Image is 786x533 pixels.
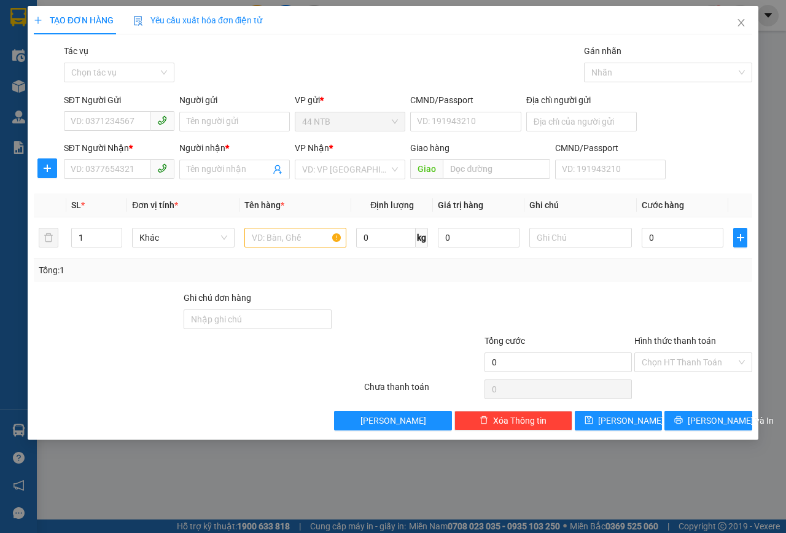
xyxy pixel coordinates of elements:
span: Giá trị hàng [438,200,483,210]
button: plus [37,158,57,178]
span: phone [157,163,167,173]
span: phone [157,115,167,125]
span: Định lượng [370,200,414,210]
button: delete [39,228,58,247]
input: VD: Bàn, Ghế [244,228,347,247]
input: Dọc đường [443,159,550,179]
span: save [585,416,593,426]
span: Tổng cước [484,336,525,346]
span: user-add [273,165,282,174]
div: VP gửi [295,93,405,107]
span: Xóa Thông tin [493,414,547,427]
label: Hình thức thanh toán [634,336,716,346]
span: 44 NTB [302,112,398,131]
th: Ghi chú [524,193,637,217]
input: Ghi chú đơn hàng [184,309,332,329]
span: Tên hàng [244,200,284,210]
button: Close [724,6,758,41]
span: plus [38,163,56,173]
span: Khác [139,228,227,247]
div: SĐT Người Gửi [64,93,174,107]
span: Giao hàng [410,143,449,153]
button: printer[PERSON_NAME] và In [664,411,752,430]
input: 0 [438,228,519,247]
label: Gán nhãn [584,46,621,56]
span: plus [734,233,747,243]
span: Giao [410,159,443,179]
span: VP Nhận [295,143,329,153]
span: SL [71,200,81,210]
div: Người gửi [179,93,290,107]
button: save[PERSON_NAME] [575,411,663,430]
div: Chưa thanh toán [363,380,483,402]
div: Người nhận [179,141,290,155]
input: Địa chỉ của người gửi [526,112,637,131]
div: Địa chỉ người gửi [526,93,637,107]
label: Tác vụ [64,46,88,56]
span: [PERSON_NAME] [598,414,664,427]
span: [PERSON_NAME] [360,414,426,427]
span: [PERSON_NAME] và In [688,414,774,427]
input: Ghi Chú [529,228,632,247]
img: icon [133,16,143,26]
div: SĐT Người Nhận [64,141,174,155]
span: kg [416,228,428,247]
button: deleteXóa Thông tin [454,411,572,430]
button: plus [733,228,747,247]
span: plus [34,16,42,25]
div: CMND/Passport [555,141,666,155]
label: Ghi chú đơn hàng [184,293,251,303]
span: printer [674,416,683,426]
span: TẠO ĐƠN HÀNG [34,15,114,25]
div: Tổng: 1 [39,263,305,277]
div: CMND/Passport [410,93,521,107]
span: delete [480,416,488,426]
span: Yêu cầu xuất hóa đơn điện tử [133,15,263,25]
span: Cước hàng [642,200,684,210]
span: close [736,18,746,28]
button: [PERSON_NAME] [334,411,452,430]
span: Đơn vị tính [132,200,178,210]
